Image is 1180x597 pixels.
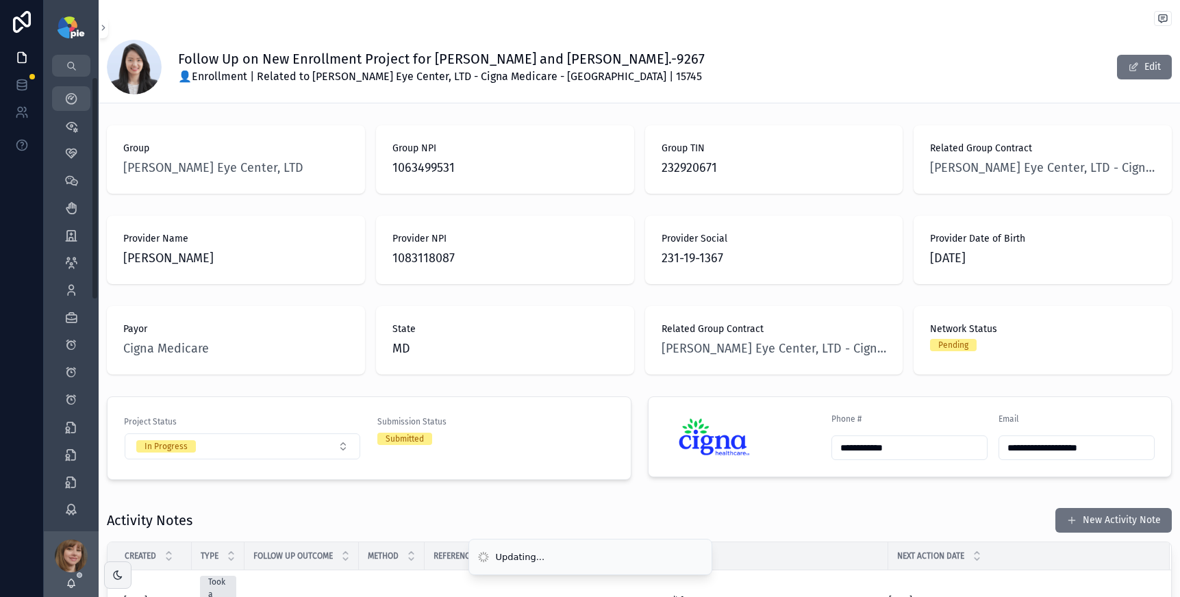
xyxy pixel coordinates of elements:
span: Group [123,142,349,155]
span: Phone # [831,414,862,424]
div: Submitted [386,433,424,445]
span: MD [392,339,410,358]
span: Submission Status [377,416,614,427]
span: Reference # [434,550,480,561]
iframe: Spotlight [1,66,26,90]
span: Provider NPI [392,232,618,246]
a: [PERSON_NAME] Eye Center, LTD - Cigna Medicare - [GEOGRAPHIC_DATA] | 15745 [662,339,887,358]
a: Cigna Medicare [123,339,209,358]
span: Related Group Contract [930,142,1155,155]
span: Created [125,550,156,561]
img: logo-cigna.png [665,418,764,456]
span: 1083118087 [392,249,618,268]
button: Edit [1117,55,1172,79]
span: Network Status [930,322,1155,336]
span: 232920671 [662,158,887,177]
div: Pending [938,339,968,351]
h1: Activity Notes [107,511,192,530]
span: [PERSON_NAME] [123,249,349,268]
span: Related Group Contract [662,322,887,336]
span: 👤Enrollment | Related to [PERSON_NAME] Eye Center, LTD - Cigna Medicare - [GEOGRAPHIC_DATA] | 15745 [178,68,705,85]
span: Group TIN [662,142,887,155]
span: Next Action Date [897,550,964,561]
span: 231-19-1367 [662,249,887,268]
a: [PERSON_NAME] Eye Center, LTD [123,158,303,177]
span: Method [368,550,399,561]
h1: Follow Up on New Enrollment Project for [PERSON_NAME] and [PERSON_NAME].-9267 [178,49,705,68]
span: Email [999,414,1019,424]
span: [DATE] [930,249,1155,268]
span: 1063499531 [392,158,618,177]
span: Provider Name [123,232,349,246]
div: scrollable content [44,77,99,531]
span: Provider Social [662,232,887,246]
a: [PERSON_NAME] Eye Center, LTD - Cigna Medicare - [GEOGRAPHIC_DATA] | 15745 [930,158,1155,177]
button: Select Button [125,433,360,459]
span: Project Status [124,416,361,427]
span: Type [201,550,218,561]
button: New Activity Note [1055,508,1172,533]
span: Group NPI [392,142,618,155]
div: Updating... [496,550,545,564]
span: Payor [123,322,349,336]
span: Follow Up Outcome [253,550,333,561]
div: In Progress [145,440,188,453]
span: State [392,322,618,336]
span: Provider Date of Birth [930,232,1155,246]
a: Project StatusSelect ButtonSubmission StatusSubmitted [108,397,631,479]
img: App logo [58,16,84,38]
